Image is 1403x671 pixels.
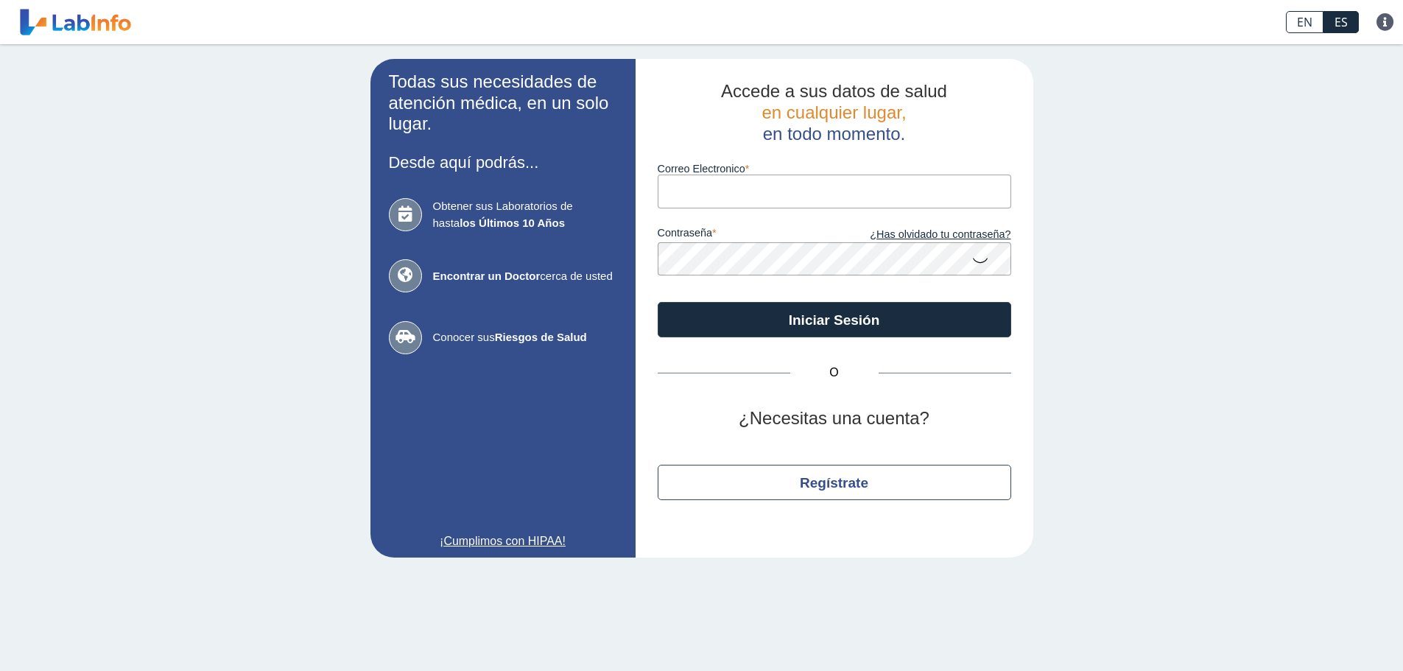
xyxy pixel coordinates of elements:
button: Regístrate [658,465,1011,500]
span: O [790,364,879,382]
span: Conocer sus [433,329,617,346]
a: ¡Cumplimos con HIPAA! [389,533,617,550]
label: Correo Electronico [658,163,1011,175]
a: ES [1323,11,1359,33]
span: Accede a sus datos de salud [721,81,947,101]
b: los Últimos 10 Años [460,217,565,229]
label: contraseña [658,227,834,243]
a: EN [1286,11,1323,33]
h2: ¿Necesitas una cuenta? [658,408,1011,429]
span: en cualquier lugar, [762,102,906,122]
a: ¿Has olvidado tu contraseña? [834,227,1011,243]
span: Obtener sus Laboratorios de hasta [433,198,617,231]
b: Riesgos de Salud [495,331,587,343]
h2: Todas sus necesidades de atención médica, en un solo lugar. [389,71,617,135]
span: en todo momento. [763,124,905,144]
button: Iniciar Sesión [658,302,1011,337]
b: Encontrar un Doctor [433,270,541,282]
h3: Desde aquí podrás... [389,153,617,172]
span: cerca de usted [433,268,617,285]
